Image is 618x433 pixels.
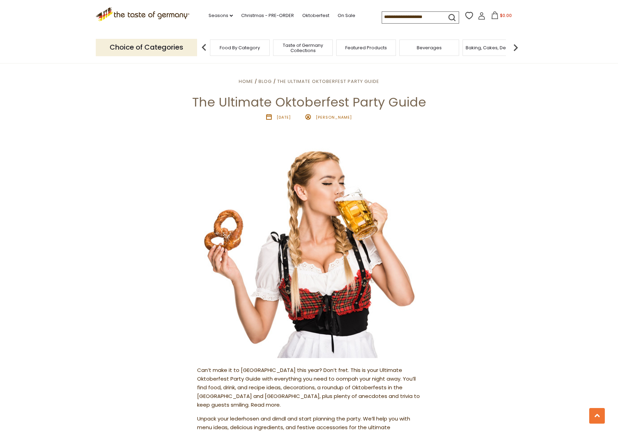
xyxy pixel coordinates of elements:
a: On Sale [338,12,355,19]
h1: The Ultimate Oktoberfest Party Guide [22,94,596,110]
a: Taste of Germany Collections [275,43,331,53]
img: The Ultimate Oktoberfest Party Guide [197,134,421,358]
button: $0.00 [487,11,516,22]
span: $0.00 [500,12,512,18]
p: Can’t make it to [GEOGRAPHIC_DATA] this year? Don’t fret. This is your Ultimate Oktoberfest Party... [197,366,421,409]
a: Baking, Cakes, Desserts [466,45,519,50]
a: Featured Products [345,45,387,50]
a: The Ultimate Oktoberfest Party Guide [277,78,379,85]
p: Choice of Categories [96,39,197,56]
a: Blog [259,78,272,85]
a: Beverages [417,45,442,50]
a: Christmas - PRE-ORDER [241,12,294,19]
a: Oktoberfest [302,12,329,19]
a: Home [239,78,253,85]
a: Seasons [209,12,233,19]
img: previous arrow [197,41,211,54]
time: [DATE] [277,114,291,120]
img: next arrow [509,41,523,54]
span: [PERSON_NAME] [316,114,352,120]
a: Food By Category [220,45,260,50]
